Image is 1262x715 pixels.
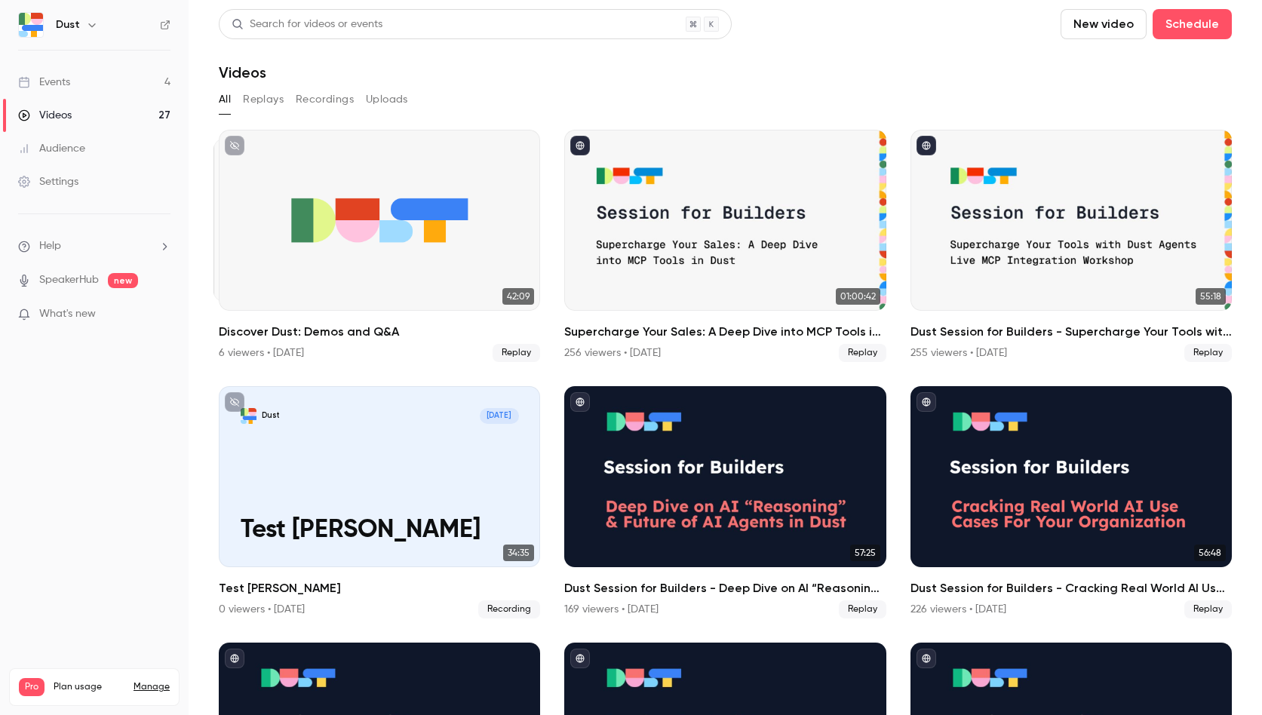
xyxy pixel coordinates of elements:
[850,545,880,561] span: 57:25
[570,136,590,155] button: published
[18,174,78,189] div: Settings
[18,75,70,90] div: Events
[18,238,170,254] li: help-dropdown-opener
[910,323,1232,341] h2: Dust Session for Builders - Supercharge Your Tools with Dust Agents: A Live MCP Integration Workshop
[225,392,244,412] button: unpublished
[839,344,886,362] span: Replay
[241,516,519,545] p: Test [PERSON_NAME]
[910,130,1232,362] a: 55:18Dust Session for Builders - Supercharge Your Tools with Dust Agents: A Live MCP Integration ...
[910,345,1007,361] div: 255 viewers • [DATE]
[219,130,540,362] li: Discover Dust: Demos and Q&A
[839,600,886,618] span: Replay
[493,344,540,362] span: Replay
[564,579,886,597] h2: Dust Session for Builders - Deep Dive on AI “Reasoning” & Future of AI Agents in Dust
[1061,9,1147,39] button: New video
[564,386,886,618] li: Dust Session for Builders - Deep Dive on AI “Reasoning” & Future of AI Agents in Dust
[219,602,305,617] div: 0 viewers • [DATE]
[1194,545,1226,561] span: 56:48
[225,649,244,668] button: published
[910,130,1232,362] li: Dust Session for Builders - Supercharge Your Tools with Dust Agents: A Live MCP Integration Workshop
[56,17,80,32] h6: Dust
[39,238,61,254] span: Help
[570,649,590,668] button: published
[564,130,886,362] a: 01:00:42Supercharge Your Sales: A Deep Dive into MCP Tools in Dust – Gmail, GCalendar, Notion & M...
[1184,344,1232,362] span: Replay
[18,108,72,123] div: Videos
[480,408,518,424] span: [DATE]
[478,600,540,618] span: Recording
[917,136,936,155] button: published
[1184,600,1232,618] span: Replay
[1196,288,1226,305] span: 55:18
[296,87,354,112] button: Recordings
[1153,9,1232,39] button: Schedule
[219,87,231,112] button: All
[19,678,45,696] span: Pro
[910,602,1006,617] div: 226 viewers • [DATE]
[564,323,886,341] h2: Supercharge Your Sales: A Deep Dive into MCP Tools in Dust – Gmail, GCalendar, Notion & More
[219,9,1232,706] section: Videos
[219,323,540,341] h2: Discover Dust: Demos and Q&A
[219,63,266,81] h1: Videos
[108,273,138,288] span: new
[910,386,1232,618] li: Dust Session for Builders - Cracking Real World AI Use Cases For Your Organization
[564,130,886,362] li: Supercharge Your Sales: A Deep Dive into MCP Tools in Dust – Gmail, GCalendar, Notion & More
[219,130,540,362] a: 42:0942:09Discover Dust: Demos and Q&A6 viewers • [DATE]Replay
[243,87,284,112] button: Replays
[39,272,99,288] a: SpeakerHub
[134,681,170,693] a: Manage
[910,579,1232,597] h2: Dust Session for Builders - Cracking Real World AI Use Cases For Your Organization
[910,386,1232,618] a: 56:48Dust Session for Builders - Cracking Real World AI Use Cases For Your Organization226 viewer...
[219,345,304,361] div: 6 viewers • [DATE]
[564,345,661,361] div: 256 viewers • [DATE]
[219,386,540,618] a: Test StephenDust[DATE]Test [PERSON_NAME]34:35Test [PERSON_NAME]0 viewers • [DATE]Recording
[219,386,540,618] li: Test Stephen
[19,13,43,37] img: Dust
[502,288,534,305] span: 42:09
[225,136,244,155] button: unpublished
[564,602,659,617] div: 169 viewers • [DATE]
[917,392,936,412] button: published
[54,681,124,693] span: Plan usage
[564,386,886,618] a: 57:25Dust Session for Builders - Deep Dive on AI “Reasoning” & Future of AI Agents in Dust169 vie...
[366,87,408,112] button: Uploads
[836,288,880,305] span: 01:00:42
[262,410,280,422] p: Dust
[570,392,590,412] button: published
[219,579,540,597] h2: Test [PERSON_NAME]
[503,545,534,561] span: 34:35
[39,306,96,322] span: What's new
[232,17,382,32] div: Search for videos or events
[18,141,85,156] div: Audience
[152,308,170,321] iframe: Noticeable Trigger
[241,408,256,424] img: Test Stephen
[917,649,936,668] button: published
